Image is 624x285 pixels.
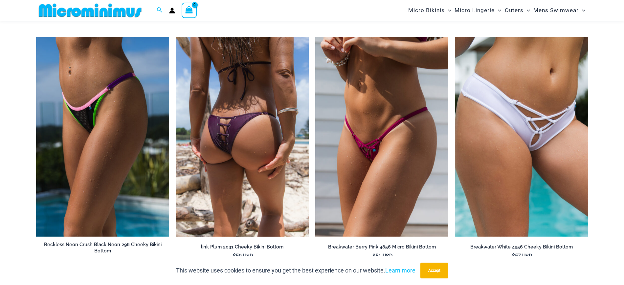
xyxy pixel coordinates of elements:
span: Menu Toggle [579,2,585,19]
h2: link Plum 2031 Cheeky Bikini Bottom [176,244,309,250]
a: View Shopping Cart, empty [182,3,197,18]
img: Breakwater Berry Pink 4856 micro 02 [315,37,448,237]
span: $ [512,253,515,259]
span: Micro Bikinis [408,2,445,19]
span: $ [233,253,236,259]
img: Link Plum 2031 Cheeky 04 [176,37,309,237]
a: Breakwater Berry Pink 4856 Micro Bikini Bottom [315,244,448,252]
a: Breakwater White 4956 Cheeky Bikini Bottom [455,244,588,252]
button: Accept [420,263,448,278]
img: MM SHOP LOGO FLAT [36,3,144,18]
a: link Plum 2031 Cheeky Bikini Bottom [176,244,309,252]
a: Mens SwimwearMenu ToggleMenu Toggle [532,2,587,19]
img: Breakwater White 4956 Shorts 01 [455,37,588,237]
span: $ [372,253,375,259]
p: This website uses cookies to ensure you get the best experience on our website. [176,266,415,275]
a: Reckless Neon Crush Black Neon 296 Cheeky Bikini Bottom [36,242,169,256]
a: Breakwater Berry Pink 4856 micro 02Breakwater Berry Pink 4856 micro 01Breakwater Berry Pink 4856 ... [315,37,448,237]
a: Reckless Neon Crush Black Neon 296 Cheeky 02Reckless Neon Crush Black Neon 296 Cheeky 01Reckless ... [36,37,169,237]
h2: Breakwater Berry Pink 4856 Micro Bikini Bottom [315,244,448,250]
span: Micro Lingerie [455,2,495,19]
a: Search icon link [157,6,163,14]
a: Account icon link [169,8,175,13]
a: Micro BikinisMenu ToggleMenu Toggle [407,2,453,19]
span: Menu Toggle [524,2,530,19]
img: Reckless Neon Crush Black Neon 296 Cheeky 02 [36,37,169,237]
span: Menu Toggle [445,2,451,19]
a: Link Plum 2031 Cheeky 03Link Plum 2031 Cheeky 04Link Plum 2031 Cheeky 04 [176,37,309,237]
nav: Site Navigation [406,1,588,20]
a: Breakwater White 4956 Shorts 01Breakwater White 341 Top 4956 Shorts 04Breakwater White 341 Top 49... [455,37,588,237]
bdi: 59 USD [233,253,253,259]
a: Learn more [385,267,415,274]
h2: Reckless Neon Crush Black Neon 296 Cheeky Bikini Bottom [36,242,169,254]
bdi: 51 USD [372,253,393,259]
bdi: 57 USD [512,253,532,259]
h2: Breakwater White 4956 Cheeky Bikini Bottom [455,244,588,250]
span: Outers [505,2,524,19]
a: OutersMenu ToggleMenu Toggle [503,2,532,19]
a: Micro LingerieMenu ToggleMenu Toggle [453,2,503,19]
span: Menu Toggle [495,2,501,19]
span: Mens Swimwear [533,2,579,19]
